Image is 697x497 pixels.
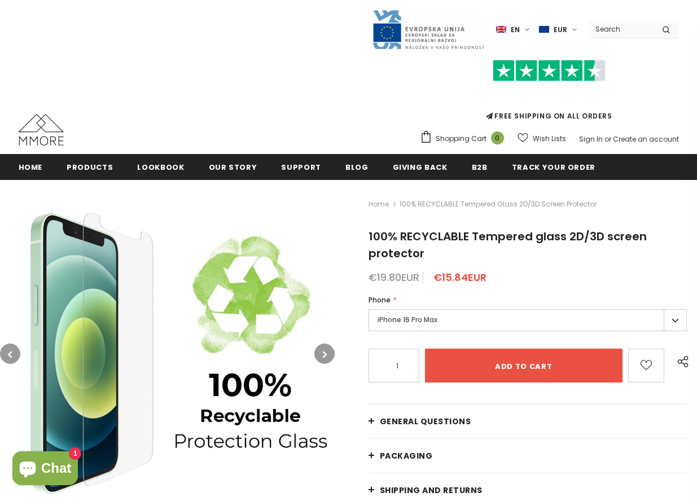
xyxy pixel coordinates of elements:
[400,197,597,211] span: 100% RECYCLABLE Tempered glass 2D/3D screen protector
[493,60,606,82] img: Trust Pilot Stars
[372,9,485,50] img: Javni Razpis
[518,129,566,148] a: Wish Lists
[372,24,485,34] a: Javni Razpis
[589,21,654,37] input: Search Site
[209,162,257,173] span: Our Story
[19,162,43,173] span: Home
[393,162,448,173] span: Giving back
[369,439,687,473] a: PACKAGING
[533,133,566,144] span: Wish Lists
[420,130,510,147] a: Shopping Cart 0
[137,154,184,179] a: Lookbook
[393,154,448,179] a: Giving back
[613,134,679,144] a: Create an account
[425,349,623,382] input: Add to cart
[380,450,433,461] span: PACKAGING
[512,162,595,173] span: Track your order
[579,134,603,144] a: Sign In
[67,162,113,173] span: Products
[436,133,486,144] span: Shopping Cart
[345,162,369,173] span: Blog
[512,154,595,179] a: Track your order
[433,270,486,284] span: €15.84EUR
[511,24,520,36] span: en
[67,154,113,179] a: Products
[554,24,567,36] span: EUR
[209,154,257,179] a: Our Story
[19,154,43,179] a: Home
[369,270,419,284] span: €19.80EUR
[604,134,611,144] span: or
[380,485,483,496] span: Shipping and returns
[369,309,687,331] label: iPhone 16 Pro Max
[369,404,687,438] a: General Questions
[369,197,389,211] a: Home
[281,162,321,173] span: support
[420,65,679,121] span: FREE SHIPPING ON ALL ORDERS
[345,154,369,179] a: Blog
[137,162,184,173] span: Lookbook
[9,451,81,488] inbox-online-store-chat: Shopify online store chat
[380,416,471,427] span: General Questions
[472,162,488,173] span: B2B
[19,114,64,146] img: MMORE Cases
[281,154,321,179] a: support
[369,228,647,261] span: 100% RECYCLABLE Tempered glass 2D/3D screen protector
[472,154,488,179] a: B2B
[420,81,679,111] iframe: Customer reviews powered by Trustpilot
[496,25,506,34] img: i-lang-1.png
[491,131,504,144] span: 0
[369,295,391,305] span: Phone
